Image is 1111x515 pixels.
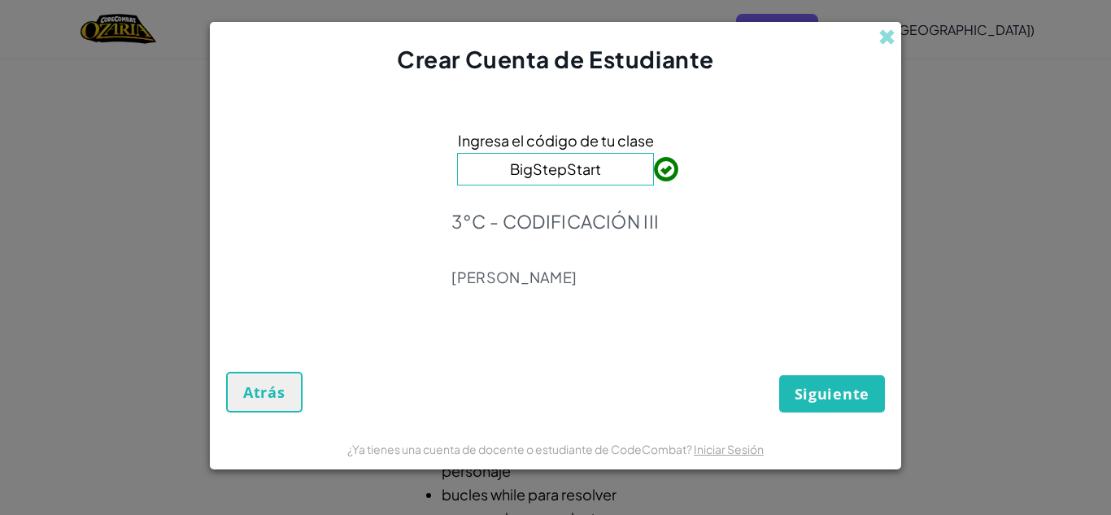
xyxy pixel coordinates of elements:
span: ¿Ya tienes una cuenta de docente o estudiante de CodeCombat? [347,442,694,456]
button: Atrás [226,372,303,412]
a: Iniciar Sesión [694,442,764,456]
span: Atrás [243,382,285,402]
span: Ingresa el código de tu clase [458,129,654,152]
span: Siguiente [795,384,869,404]
p: [PERSON_NAME] [451,268,659,287]
button: Siguiente [779,375,885,412]
p: 3°C - CODIFICACIÓN III [451,210,659,233]
span: Crear Cuenta de Estudiante [397,45,714,73]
